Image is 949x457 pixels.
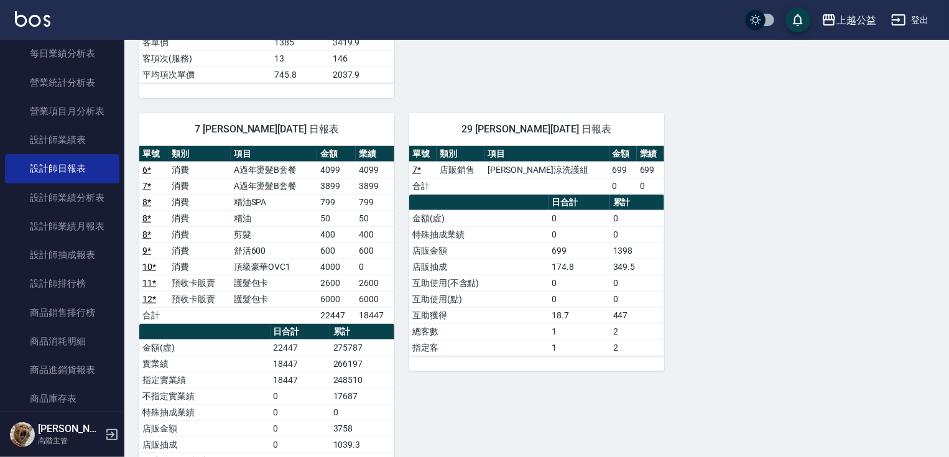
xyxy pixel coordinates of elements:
td: 146 [330,50,394,67]
th: 業績 [356,146,394,162]
a: 商品銷售排行榜 [5,298,119,327]
a: 營業統計分析表 [5,68,119,97]
td: 2600 [356,275,394,291]
th: 單號 [409,146,437,162]
td: 金額(虛) [409,210,549,226]
a: 設計師業績分析表 [5,183,119,212]
td: 6000 [356,291,394,307]
td: 1 [549,323,610,339]
td: 消費 [169,259,230,275]
td: 消費 [169,178,230,194]
td: 0 [609,178,637,194]
p: 高階主管 [38,435,101,446]
td: 0 [549,291,610,307]
td: 699 [637,162,664,178]
td: 0 [271,404,330,420]
td: 消費 [169,194,230,210]
th: 累計 [330,324,394,340]
td: 18447 [356,307,394,323]
button: 登出 [886,9,934,32]
td: 剪髮 [231,226,317,242]
div: 上越公益 [836,12,876,28]
td: 22447 [317,307,356,323]
td: 店販抽成 [409,259,549,275]
td: 合計 [139,307,169,323]
td: 舒活600 [231,242,317,259]
img: Logo [15,11,50,27]
td: 0 [637,178,664,194]
td: 699 [609,162,637,178]
td: 18447 [271,356,330,372]
td: 頂級豪華OVC1 [231,259,317,275]
td: 不指定實業績 [139,388,271,404]
td: 400 [356,226,394,242]
a: 商品進銷貨報表 [5,356,119,384]
td: 745.8 [271,67,330,83]
th: 業績 [637,146,664,162]
td: 指定客 [409,339,549,356]
th: 金額 [317,146,356,162]
td: 13 [271,50,330,67]
td: 精油SPA [231,194,317,210]
td: 2 [610,339,664,356]
td: 699 [549,242,610,259]
table: a dense table [409,146,664,195]
td: 3419.9 [330,34,394,50]
th: 金額 [609,146,637,162]
td: 消費 [169,242,230,259]
td: 50 [317,210,356,226]
td: 0 [549,275,610,291]
td: 精油 [231,210,317,226]
th: 項目 [231,146,317,162]
td: 特殊抽成業績 [409,226,549,242]
td: 店販金額 [139,420,271,436]
a: 設計師業績月報表 [5,212,119,241]
a: 商品庫存表 [5,384,119,413]
td: 174.8 [549,259,610,275]
th: 類別 [169,146,230,162]
a: 設計師日報表 [5,154,119,183]
td: 4000 [317,259,356,275]
td: 0 [610,210,664,226]
th: 項目 [484,146,609,162]
td: 4099 [356,162,394,178]
table: a dense table [409,195,664,356]
td: 消費 [169,226,230,242]
td: 特殊抽成業績 [139,404,271,420]
th: 日合計 [271,324,330,340]
th: 日合計 [549,195,610,211]
td: 預收卡販賣 [169,291,230,307]
td: 2600 [317,275,356,291]
td: 護髮包卡 [231,275,317,291]
td: 22447 [271,339,330,356]
th: 單號 [139,146,169,162]
td: 總客數 [409,323,549,339]
td: 0 [356,259,394,275]
td: 平均項次單價 [139,67,271,83]
td: 1385 [271,34,330,50]
td: 客單價 [139,34,271,50]
td: 266197 [330,356,394,372]
td: 0 [610,275,664,291]
th: 累計 [610,195,664,211]
td: 互助獲得 [409,307,549,323]
table: a dense table [139,146,394,324]
td: 3899 [356,178,394,194]
td: 799 [317,194,356,210]
a: 設計師排行榜 [5,269,119,298]
td: 客項次(服務) [139,50,271,67]
td: 護髮包卡 [231,291,317,307]
h5: [PERSON_NAME] [38,423,101,435]
span: 7 [PERSON_NAME][DATE] 日報表 [154,123,379,136]
td: 4099 [317,162,356,178]
td: 1398 [610,242,664,259]
td: 指定實業績 [139,372,271,388]
a: 商品消耗明細 [5,327,119,356]
button: save [785,7,810,32]
td: 600 [356,242,394,259]
td: A過年燙髮B套餐 [231,178,317,194]
button: 上越公益 [817,7,881,33]
td: 2037.9 [330,67,394,83]
td: 1 [549,339,610,356]
td: 400 [317,226,356,242]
